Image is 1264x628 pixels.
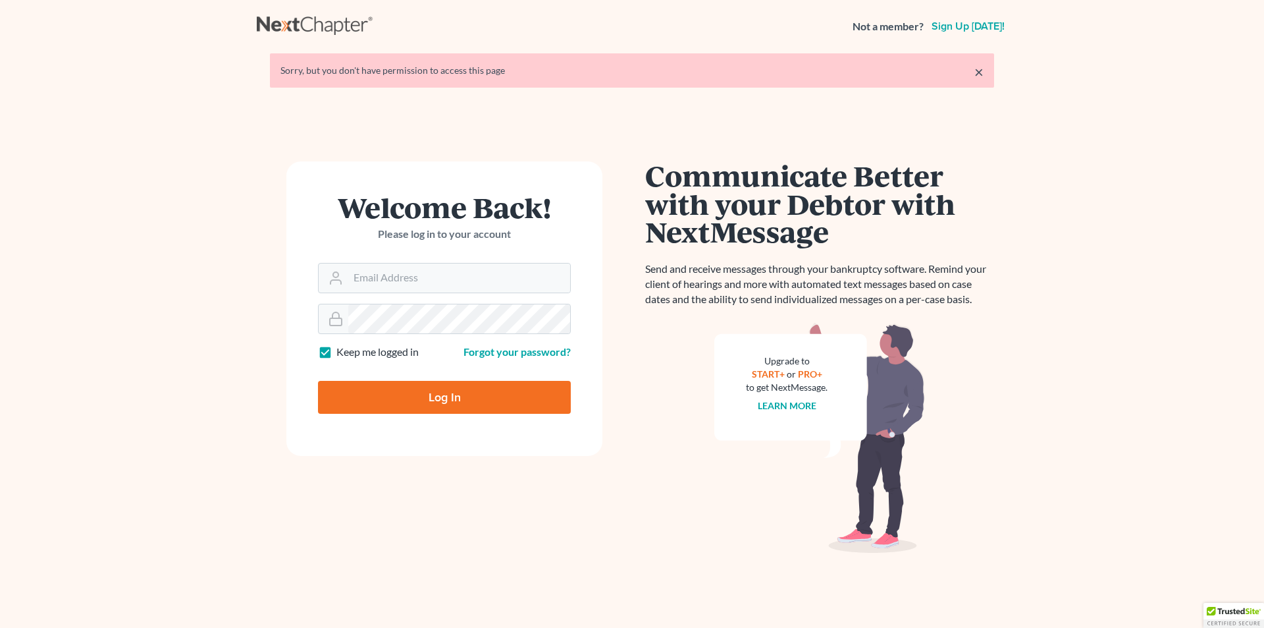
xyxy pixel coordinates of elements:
a: × [974,64,984,80]
a: START+ [752,368,785,380]
a: PRO+ [798,368,822,380]
h1: Communicate Better with your Debtor with NextMessage [645,161,994,246]
a: Forgot your password? [463,345,571,358]
span: or [787,368,796,380]
div: to get NextMessage. [746,381,828,394]
label: Keep me logged in [336,345,419,360]
h1: Welcome Back! [318,193,571,221]
input: Log In [318,381,571,414]
strong: Not a member? [853,19,924,34]
img: nextmessage_bg-59042aed3d76b12b5cd301f8e5b87938c9018125f34e5fa2b7a6b67550977c72.svg [714,323,925,554]
p: Send and receive messages through your bankruptcy software. Remind your client of hearings and mo... [645,262,994,307]
a: Learn more [758,400,816,411]
div: TrustedSite Certified [1203,603,1264,628]
p: Please log in to your account [318,227,571,242]
input: Email Address [348,264,570,293]
div: Sorry, but you don't have permission to access this page [280,64,984,77]
a: Sign up [DATE]! [929,21,1007,32]
div: Upgrade to [746,355,828,368]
